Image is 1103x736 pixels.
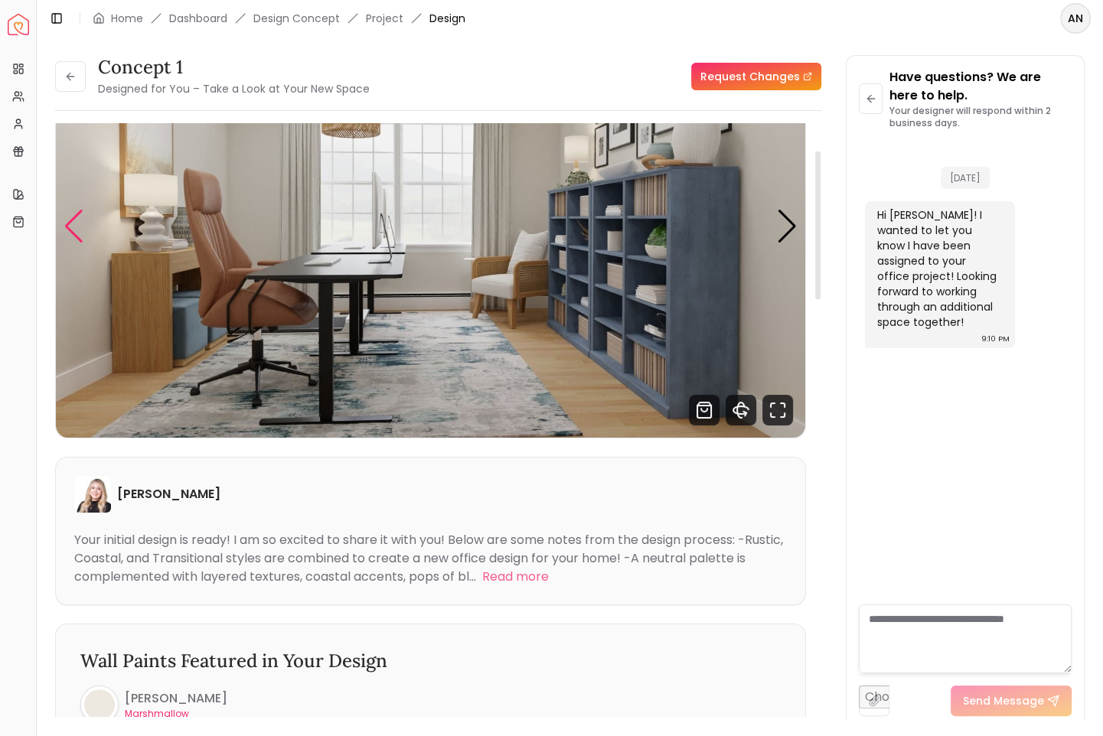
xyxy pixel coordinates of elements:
[941,167,990,189] span: [DATE]
[762,395,793,425] svg: Fullscreen
[125,689,227,708] h6: [PERSON_NAME]
[691,63,821,90] a: Request Changes
[98,81,370,96] small: Designed for You – Take a Look at Your New Space
[8,14,29,35] a: Spacejoy
[56,16,805,438] img: Design Render 1
[80,686,227,724] a: [PERSON_NAME]Marshmallow
[64,210,84,243] div: Previous slide
[889,105,1072,129] p: Your designer will respond within 2 business days.
[889,68,1072,105] p: Have questions? We are here to help.
[56,16,805,438] div: 2 / 5
[56,16,805,438] div: Carousel
[80,649,781,673] h3: Wall Paints Featured in Your Design
[93,11,465,26] nav: breadcrumb
[1060,3,1091,34] button: AN
[429,11,465,26] span: Design
[117,485,220,503] h6: [PERSON_NAME]
[74,476,111,513] img: Hannah James
[366,11,403,26] a: Project
[98,55,370,80] h3: Concept 1
[125,708,227,720] p: Marshmallow
[981,331,1009,347] div: 9:10 PM
[169,11,227,26] a: Dashboard
[689,395,720,425] svg: Shop Products from this design
[1062,5,1089,32] span: AN
[877,207,1000,330] div: Hi [PERSON_NAME]! I wanted to let you know I have been assigned to your office project! Looking f...
[777,210,798,243] div: Next slide
[482,568,549,586] button: Read more
[8,14,29,35] img: Spacejoy Logo
[111,11,143,26] a: Home
[74,531,783,585] div: Your initial design is ready! I am so excited to share it with you! Below are some notes from the...
[726,395,756,425] svg: 360 View
[253,11,340,26] li: Design Concept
